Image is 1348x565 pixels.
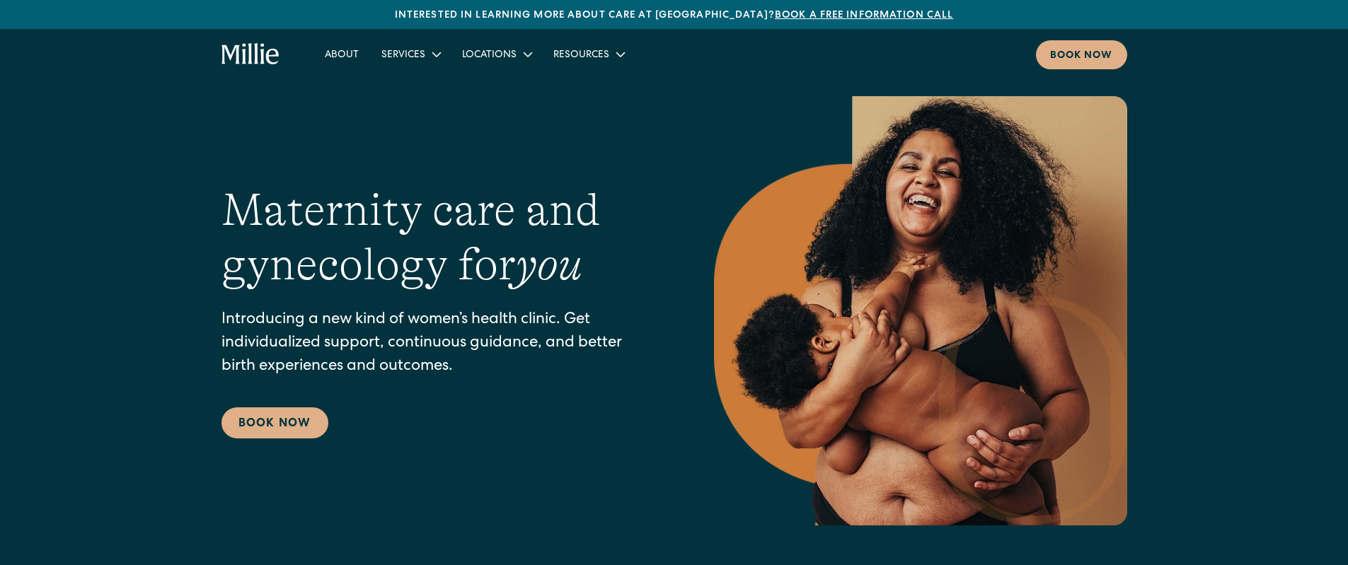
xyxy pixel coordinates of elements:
[553,48,609,63] div: Resources
[542,42,635,66] div: Resources
[1036,40,1127,69] a: Book now
[221,183,657,292] h1: Maternity care and gynecology for
[221,43,280,66] a: home
[313,42,370,66] a: About
[381,48,425,63] div: Services
[516,239,582,290] em: you
[714,96,1127,525] img: Smiling mother with her baby in arms, celebrating body positivity and the nurturing bond of postp...
[1050,49,1113,64] div: Book now
[775,11,953,21] a: Book a free information call
[370,42,451,66] div: Services
[221,407,328,438] a: Book Now
[451,42,542,66] div: Locations
[221,309,657,379] p: Introducing a new kind of women’s health clinic. Get individualized support, continuous guidance,...
[462,48,517,63] div: Locations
